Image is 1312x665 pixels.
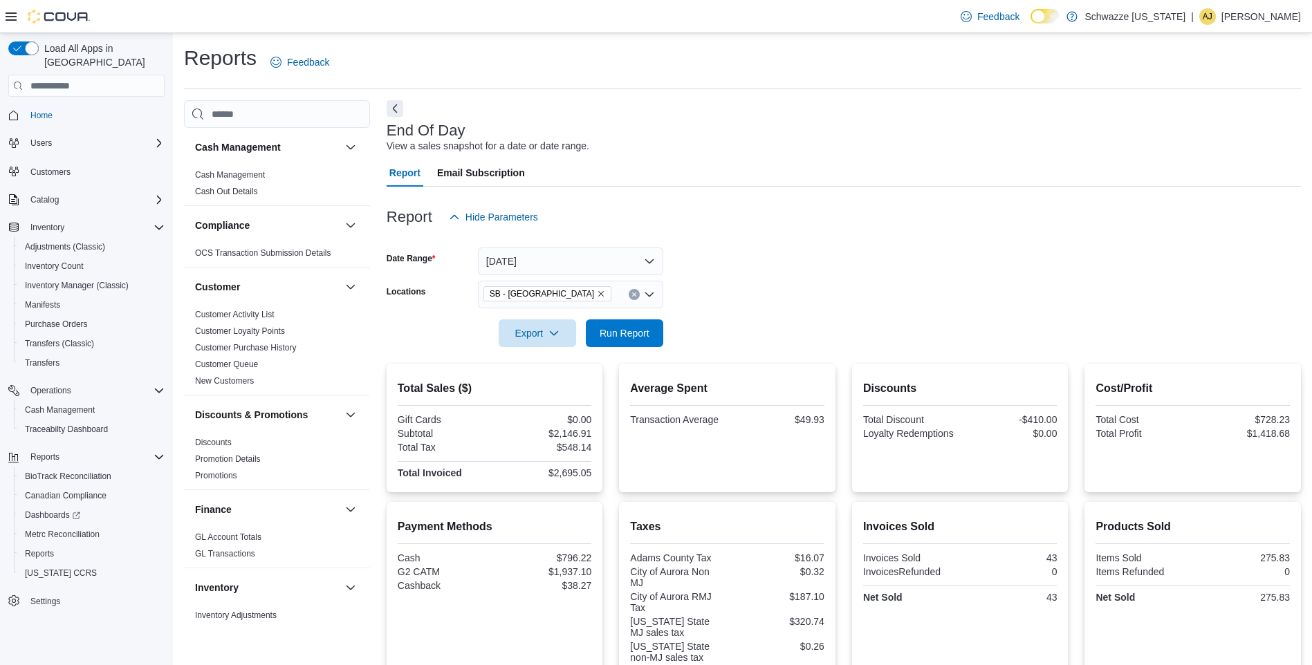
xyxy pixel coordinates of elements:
span: Inventory Adjustments [195,610,277,621]
span: Adjustments (Classic) [25,241,105,252]
a: Customers [25,164,76,180]
div: 0 [1196,566,1290,577]
span: Inventory Count [19,258,165,274]
button: Catalog [25,191,64,208]
div: Compliance [184,245,370,267]
a: Inventory Adjustments [195,610,277,620]
button: Operations [25,382,77,399]
a: Purchase Orders [19,316,93,332]
h2: Total Sales ($) [398,380,592,397]
div: Total Cost [1096,414,1190,425]
span: Home [25,106,165,124]
span: Canadian Compliance [19,487,165,504]
div: $0.00 [497,414,591,425]
button: Transfers [14,353,170,373]
span: Email Subscription [437,159,525,187]
div: $0.26 [730,641,824,652]
span: Canadian Compliance [25,490,107,501]
h3: Cash Management [195,140,281,154]
a: Customer Loyalty Points [195,326,285,336]
a: GL Transactions [195,549,255,559]
span: Customer Queue [195,359,258,370]
p: Schwazze [US_STATE] [1084,8,1185,25]
span: Discounts [195,437,232,448]
span: Customers [30,167,71,178]
span: Catalog [25,191,165,208]
button: Inventory [195,581,340,594]
span: New Customers [195,375,254,386]
h2: Discounts [863,380,1057,397]
a: Dashboards [19,507,86,523]
span: Manifests [19,297,165,313]
span: Customer Loyalty Points [195,326,285,337]
button: Open list of options [644,289,655,300]
a: Metrc Reconciliation [19,526,105,543]
span: Report [389,159,421,187]
span: Cash Management [25,404,95,415]
div: Transaction Average [630,414,724,425]
button: Reports [3,447,170,467]
h2: Average Spent [630,380,824,397]
span: Settings [25,592,165,610]
span: Transfers (Classic) [25,338,94,349]
span: GL Account Totals [195,532,261,543]
h3: Report [387,209,432,225]
a: Manifests [19,297,66,313]
span: Reports [19,545,165,562]
span: Washington CCRS [19,565,165,581]
button: Inventory [3,218,170,237]
a: Traceabilty Dashboard [19,421,113,438]
h3: End Of Day [387,122,465,139]
nav: Complex example [8,100,165,647]
span: Operations [25,382,165,399]
div: -$410.00 [963,414,1057,425]
button: Finance [342,501,359,518]
div: $1,937.10 [497,566,591,577]
button: Hide Parameters [443,203,544,231]
p: | [1191,8,1194,25]
span: Cash Management [19,402,165,418]
button: Customer [342,279,359,295]
span: Users [25,135,165,151]
span: BioTrack Reconciliation [19,468,165,485]
div: [US_STATE] State non-MJ sales tax [630,641,724,663]
button: Export [499,319,576,347]
div: 0 [963,566,1057,577]
span: Transfers (Classic) [19,335,165,352]
button: [US_STATE] CCRS [14,563,170,583]
button: Customers [3,161,170,181]
div: Discounts & Promotions [184,434,370,489]
span: Inventory [25,219,165,236]
button: [DATE] [478,247,663,275]
button: Catalog [3,190,170,209]
h1: Reports [184,44,257,72]
button: Inventory [342,579,359,596]
span: Transfers [25,357,59,368]
div: 43 [963,592,1057,603]
span: SB - [GEOGRAPHIC_DATA] [490,287,594,301]
a: [US_STATE] CCRS [19,565,102,581]
div: Adams County Tax [630,552,724,563]
input: Dark Mode [1031,9,1060,24]
span: Hide Parameters [465,210,538,224]
div: Gift Cards [398,414,492,425]
span: Users [30,138,52,149]
span: Inventory Manager (Classic) [25,280,129,291]
button: Home [3,105,170,125]
div: $0.00 [963,428,1057,439]
span: AJ [1203,8,1212,25]
span: Catalog [30,194,59,205]
a: Transfers (Classic) [19,335,100,352]
div: $548.14 [497,442,591,453]
span: BioTrack Reconciliation [25,471,111,482]
a: Cash Management [195,170,265,180]
span: Inventory Count [25,261,84,272]
button: Operations [3,381,170,400]
span: Traceabilty Dashboard [19,421,165,438]
div: Total Discount [863,414,957,425]
div: [US_STATE] State MJ sales tax [630,616,724,638]
div: $796.22 [497,552,591,563]
div: G2 CATM [398,566,492,577]
h2: Invoices Sold [863,518,1057,535]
